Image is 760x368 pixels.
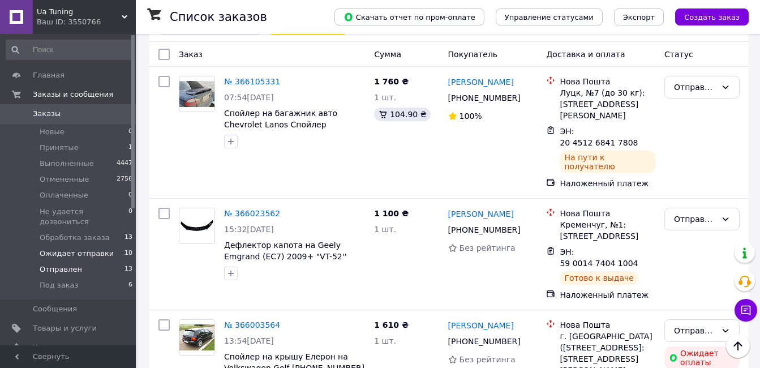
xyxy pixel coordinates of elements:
[674,81,716,93] div: Отправлен
[674,324,716,337] div: Отправлен
[40,233,110,243] span: Обработка заказа
[664,12,749,21] a: Создать заказ
[224,93,274,102] span: 07:54[DATE]
[33,70,65,80] span: Главная
[735,299,757,322] button: Чат с покупателем
[505,13,594,22] span: Управление статусами
[224,77,280,86] a: № 366105331
[37,17,136,27] div: Ваш ID: 3550766
[40,190,88,200] span: Оплаченные
[448,50,498,59] span: Покупатель
[560,289,655,301] div: Наложенный платеж
[33,304,77,314] span: Сообщения
[560,319,655,331] div: Нова Пошта
[546,50,625,59] span: Доставка и оплата
[560,247,638,268] span: ЭН: 59 0014 7404 1004
[334,8,484,25] button: Скачать отчет по пром-оплате
[374,93,396,102] span: 1 шт.
[179,220,214,232] img: Фото товару
[179,319,215,356] a: Фото товару
[726,334,750,358] button: Наверх
[40,264,82,275] span: Отправлен
[446,333,523,349] div: [PHONE_NUMBER]
[179,81,214,108] img: Фото товару
[40,127,65,137] span: Новые
[40,207,128,227] span: Не удается дозвониться
[224,320,280,330] a: № 366003564
[560,76,655,87] div: Нова Пошта
[446,90,523,106] div: [PHONE_NUMBER]
[224,209,280,218] a: № 366023562
[560,178,655,189] div: Наложенный платеж
[179,76,215,112] a: Фото товару
[128,207,132,227] span: 0
[560,219,655,242] div: Кременчуг, №1: [STREET_ADDRESS]
[460,243,516,253] span: Без рейтинга
[170,10,267,24] h1: Список заказов
[560,151,655,173] div: На пути к получателю
[40,159,94,169] span: Выполненные
[623,13,655,22] span: Экспорт
[117,174,132,185] span: 2756
[224,336,274,345] span: 13:54[DATE]
[40,280,78,290] span: Под заказ
[40,174,89,185] span: Отмененные
[224,109,338,152] a: Спойлер на багажник авто Chevrolet Lanos Спойлер багажника Шевроле Ланос "Ласточка"
[496,8,603,25] button: Управление статусами
[374,209,409,218] span: 1 100 ₴
[374,77,409,86] span: 1 760 ₴
[560,87,655,121] div: Луцк, №7 (до 30 кг): [STREET_ADDRESS][PERSON_NAME]
[124,249,132,259] span: 10
[560,208,655,219] div: Нова Пошта
[448,320,514,331] a: [PERSON_NAME]
[448,208,514,220] a: [PERSON_NAME]
[128,190,132,200] span: 0
[33,323,97,333] span: Товары и услуги
[179,324,214,351] img: Фото товару
[33,89,113,100] span: Заказы и сообщения
[224,241,352,284] a: Дефлектор капота на Geely Emgrand (EC7) 2009+ "VT-52'' Мухобойка на Джили Эмгранд (ЕС7) 2009+
[446,222,523,238] div: [PHONE_NUMBER]
[614,8,664,25] button: Экспорт
[684,13,740,22] span: Создать заказ
[664,50,693,59] span: Статус
[117,159,132,169] span: 4447
[560,127,638,147] span: ЭН: 20 4512 6841 7808
[179,50,203,59] span: Заказ
[374,336,396,345] span: 1 шт.
[124,264,132,275] span: 13
[128,280,132,290] span: 6
[460,112,482,121] span: 100%
[6,40,134,60] input: Поиск
[124,233,132,243] span: 13
[33,109,61,119] span: Заказы
[675,8,749,25] button: Создать заказ
[40,143,79,153] span: Принятые
[374,225,396,234] span: 1 шт.
[343,12,475,22] span: Скачать отчет по пром-оплате
[448,76,514,88] a: [PERSON_NAME]
[40,249,114,259] span: Ожидает отправки
[33,343,84,353] span: Уведомления
[37,7,122,17] span: Ua Tuning
[224,225,274,234] span: 15:32[DATE]
[674,213,716,225] div: Отправлен
[374,108,431,121] div: 104.90 ₴
[128,127,132,137] span: 0
[460,355,516,364] span: Без рейтинга
[179,208,215,244] a: Фото товару
[128,143,132,153] span: 1
[374,320,409,330] span: 1 610 ₴
[560,271,638,285] div: Готово к выдаче
[374,50,401,59] span: Сумма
